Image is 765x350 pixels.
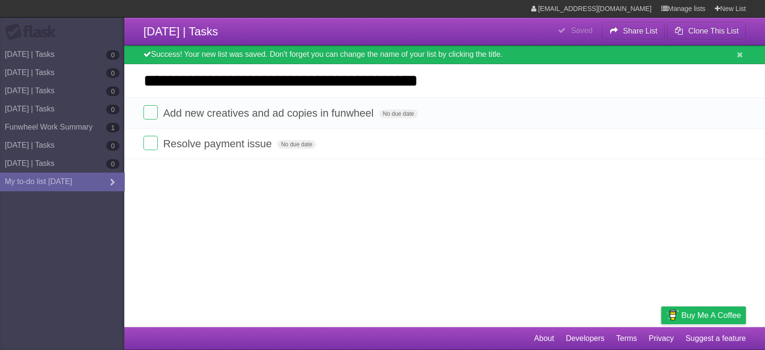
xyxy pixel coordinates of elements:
span: Buy me a coffee [681,307,741,324]
b: 0 [106,87,120,96]
b: 0 [106,141,120,151]
b: 0 [106,159,120,169]
a: Suggest a feature [686,329,746,348]
a: Terms [616,329,637,348]
b: 0 [106,50,120,60]
a: Privacy [649,329,674,348]
span: No due date [277,140,316,149]
span: No due date [379,109,418,118]
span: Resolve payment issue [163,138,274,150]
b: 1 [106,123,120,132]
b: Saved [571,26,592,34]
img: Buy me a coffee [666,307,679,323]
button: Clone This List [667,22,746,40]
span: Add new creatives and ad copies in funwheel [163,107,376,119]
a: Buy me a coffee [661,306,746,324]
label: Done [143,105,158,120]
button: Share List [602,22,665,40]
div: Flask [5,23,62,41]
a: Developers [566,329,604,348]
div: Success! Your new list was saved. Don't forget you can change the name of your list by clicking t... [124,45,765,64]
b: Share List [623,27,657,35]
b: 0 [106,68,120,78]
span: [DATE] | Tasks [143,25,218,38]
a: About [534,329,554,348]
b: Clone This List [688,27,739,35]
b: 0 [106,105,120,114]
label: Done [143,136,158,150]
